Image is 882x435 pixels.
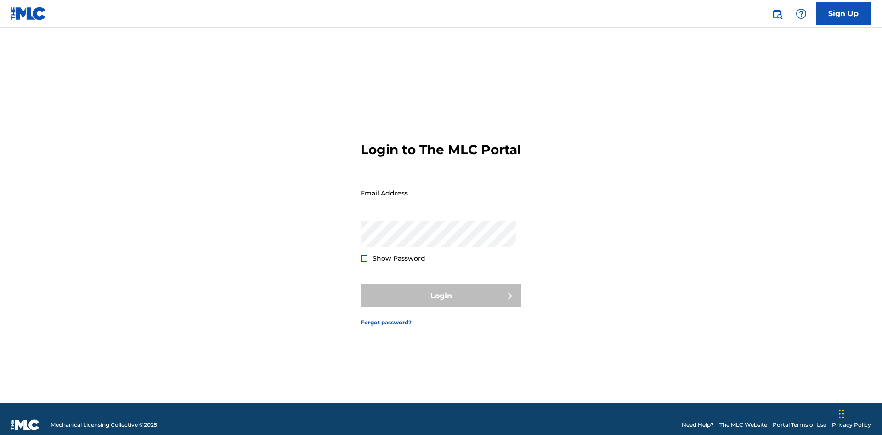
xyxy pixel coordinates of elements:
[772,8,783,19] img: search
[361,142,521,158] h3: Login to The MLC Portal
[51,421,157,429] span: Mechanical Licensing Collective © 2025
[11,419,40,430] img: logo
[719,421,767,429] a: The MLC Website
[832,421,871,429] a: Privacy Policy
[816,2,871,25] a: Sign Up
[361,318,412,327] a: Forgot password?
[839,400,844,428] div: Drag
[836,391,882,435] iframe: Chat Widget
[796,8,807,19] img: help
[682,421,714,429] a: Need Help?
[792,5,810,23] div: Help
[773,421,826,429] a: Portal Terms of Use
[11,7,46,20] img: MLC Logo
[373,254,425,262] span: Show Password
[768,5,786,23] a: Public Search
